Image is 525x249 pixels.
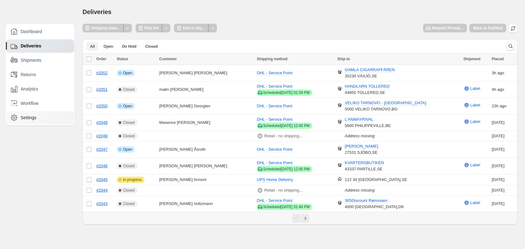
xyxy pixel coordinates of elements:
time: Monday, October 13, 2025 at 12:04:12 PM [492,71,496,75]
div: 5000 VELIKO TARNOVO , BG [345,100,426,112]
span: Dashboard [21,28,42,35]
span: Open [103,44,113,49]
button: 365Discount Rørmosen [341,196,391,206]
button: UPS Home Delivery [253,175,297,185]
span: Open [123,104,132,109]
div: 43337 PARTILLE , SE [345,160,384,172]
div: 112 34 [GEOGRAPHIC_DATA] , SE [345,177,407,183]
div: 27531 SJÖBO , SE [345,143,378,156]
button: Label [460,117,484,127]
td: [PERSON_NAME] Armoni [157,174,255,185]
p: Retail - no shipping required [264,187,303,193]
span: Label [470,85,480,92]
span: Deliveries [82,8,112,15]
div: 4000 [GEOGRAPHIC_DATA] , DK [345,198,404,210]
a: #2045 [96,177,107,182]
td: [PERSON_NAME] Åsroth [157,141,255,158]
button: [PERSON_NAME] [341,141,382,151]
p: Retail - no shipping required [264,133,303,139]
span: Ship to [337,57,350,61]
span: Closed [123,134,135,139]
span: GAMLA CIGARRAFFÄREN [345,67,395,73]
span: Settings [21,115,37,121]
span: Closed [123,87,135,92]
button: DHL - Service Point [253,68,296,78]
a: #2049 [96,120,107,125]
button: Label [460,84,484,94]
time: Friday, October 10, 2025 at 2:03:01 PM [492,147,504,152]
td: Maxence [PERSON_NAME] [157,115,255,131]
span: DHL - Service Point [257,71,292,75]
a: #2051 [96,87,107,92]
span: [PERSON_NAME] [345,144,378,149]
span: UPS Home Delivery [257,177,293,182]
i: Address missing [345,134,374,138]
time: Saturday, October 11, 2025 at 1:03:25 PM [492,134,504,138]
span: DHL - Service Point [257,117,292,122]
i: Address missing [345,188,374,193]
button: Label [460,198,484,208]
span: Analytics [21,86,38,92]
button: Retail - no shipping required [261,131,307,141]
time: Thursday, October 9, 2025 at 5:51:16 PM [492,188,504,193]
a: #2052 [96,71,107,75]
button: Label [460,160,484,170]
a: #2050 [96,104,107,108]
time: Monday, October 13, 2025 at 11:39:37 AM [492,87,496,92]
button: DHL - Service Point [253,115,296,124]
td: malin [PERSON_NAME] [157,81,255,98]
span: Closed [145,44,158,49]
td: [PERSON_NAME] [PERSON_NAME] [157,65,255,81]
span: In progress [123,177,142,182]
span: 365Discount Rørmosen [345,198,387,203]
span: Shipping method [257,57,287,61]
button: HANDLARN TOLLERED [341,81,393,91]
span: Open [123,147,132,152]
button: KVARTERSBUTIKEN [341,158,387,168]
span: Closed [123,201,135,206]
a: #2046 [96,164,107,168]
button: Retail - no shipping required [261,185,307,195]
span: Closed [123,164,135,168]
button: DHL - Service Point [253,81,296,91]
time: Saturday, October 11, 2025 at 7:17:46 PM [492,120,504,125]
td: ago [490,98,517,115]
div: 35230 VÄXJÖ , SE [345,67,395,79]
button: GAMLA CIGARRAFFÄREN [341,65,398,75]
span: Shipment [463,57,481,61]
span: Status [117,57,128,61]
span: DHL - Service Point [257,84,292,89]
span: Customer [159,57,177,61]
span: Label [470,119,480,125]
nav: Pagination [82,212,517,225]
a: #2043 [96,201,107,206]
button: VELIKO TARNOVO - [GEOGRAPHIC_DATA] [341,98,430,108]
span: Deliveries [21,43,41,49]
span: Shipments [21,57,41,63]
div: 44850 TOLLERED , SE [345,83,389,96]
button: Label [460,100,484,110]
span: Placed [492,57,504,61]
span: On Hold [122,44,137,49]
a: #2047 [96,147,107,152]
a: #2048 [96,134,107,138]
button: DHL - Service Point [253,101,296,111]
td: ago [490,65,517,81]
div: Scheduled [DATE] 12:00 PM [263,167,310,172]
time: Friday, October 10, 2025 at 8:13:58 AM [492,164,504,168]
div: Scheduled [DATE] 01:59 PM [263,90,310,95]
span: VELIKO TARNOVO - [GEOGRAPHIC_DATA] [345,100,426,106]
time: Thursday, October 9, 2025 at 7:50:53 PM [492,177,504,182]
td: [PERSON_NAME] Voltzmann [157,196,255,212]
span: DHL - Service Point [257,147,292,152]
a: #2044 [96,188,107,193]
span: Workflow [21,100,38,106]
div: Scheduled [DATE] 12:00 PM [263,123,310,128]
div: Scheduled [DATE] 01:40 PM [263,204,310,209]
time: Thursday, October 9, 2025 at 10:40:16 AM [492,201,504,206]
button: L'ANMAYRIVAL [341,115,377,124]
span: Returns [21,71,36,78]
span: DHL - Service Point [257,198,292,203]
button: Search and filter results [506,42,515,51]
td: [PERSON_NAME] Georgiev [157,98,255,115]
